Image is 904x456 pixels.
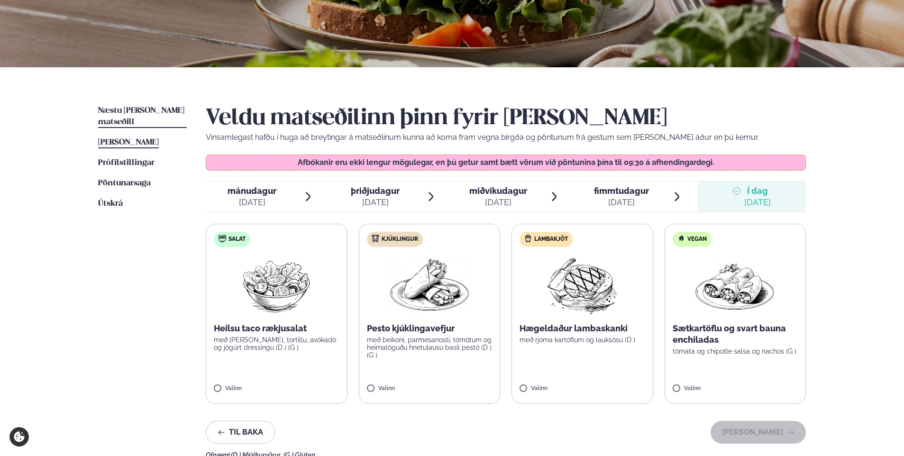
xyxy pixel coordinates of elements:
[673,323,798,346] p: Sætkartöflu og svart bauna enchiladas
[98,198,123,210] a: Útskrá
[98,157,155,169] a: Prófílstillingar
[520,323,645,334] p: Hægeldaður lambaskanki
[228,236,246,243] span: Salat
[367,323,493,334] p: Pesto kjúklingavefjur
[534,236,568,243] span: Lambakjöt
[98,159,155,167] span: Prófílstillingar
[351,197,400,208] div: [DATE]
[98,105,187,128] a: Næstu [PERSON_NAME] matseðill
[677,235,685,242] img: Vegan.svg
[351,186,400,196] span: þriðjudagur
[524,235,532,242] img: Lamb.svg
[98,200,123,208] span: Útskrá
[372,235,379,242] img: chicken.svg
[711,421,806,444] button: [PERSON_NAME]
[216,159,796,166] p: Afbókanir eru ekki lengur mögulegar, en þú getur samt bætt vörum við pöntunina þína til 09:30 á a...
[469,186,527,196] span: miðvikudagur
[744,197,771,208] div: [DATE]
[520,336,645,344] p: með rjóma kartöflum og lauksósu (D )
[382,236,418,243] span: Kjúklingur
[214,323,339,334] p: Heilsu taco rækjusalat
[98,178,151,189] a: Pöntunarsaga
[219,235,226,242] img: salad.svg
[744,185,771,197] span: Í dag
[687,236,707,243] span: Vegan
[98,137,159,148] a: [PERSON_NAME]
[206,132,806,143] p: Vinsamlegast hafðu í huga að breytingar á matseðlinum kunna að koma fram vegna birgða og pöntunum...
[214,336,339,351] p: með [PERSON_NAME], tortillu, avókadó og jógúrt dressingu (D ) (G )
[235,255,319,315] img: Salad.png
[206,105,806,132] h2: Veldu matseðilinn þinn fyrir [PERSON_NAME]
[98,179,151,187] span: Pöntunarsaga
[206,421,275,444] button: Til baka
[228,197,276,208] div: [DATE]
[540,255,624,315] img: Beef-Meat.png
[594,197,649,208] div: [DATE]
[98,107,184,126] span: Næstu [PERSON_NAME] matseðill
[98,138,159,146] span: [PERSON_NAME]
[9,427,29,447] a: Cookie settings
[594,186,649,196] span: fimmtudagur
[469,197,527,208] div: [DATE]
[367,336,493,359] p: með beikoni, parmesanosti, tómötum og heimalöguðu hnetulausu basil pestó (D ) (G )
[228,186,276,196] span: mánudagur
[673,347,798,355] p: tómata og chipotle salsa og nachos (G )
[694,255,777,315] img: Enchilada.png
[388,255,471,315] img: Wraps.png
